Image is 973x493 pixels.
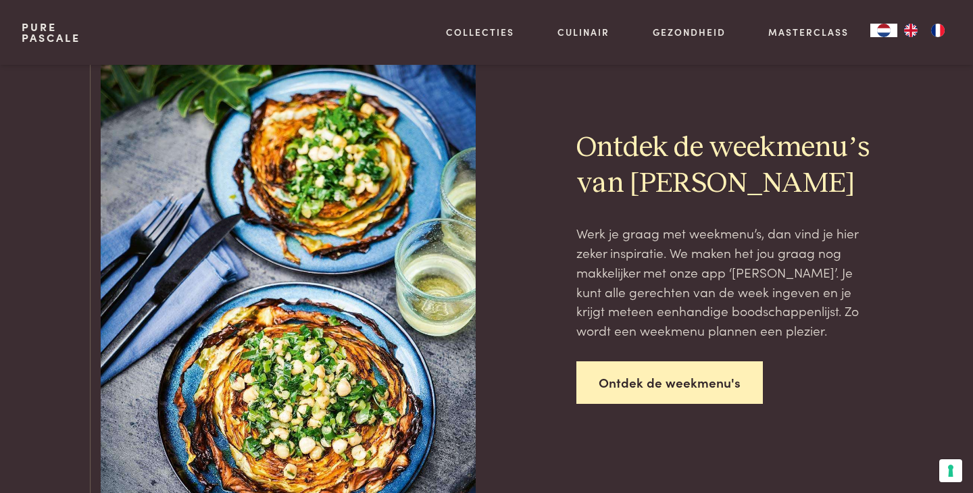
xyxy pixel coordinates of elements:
[22,22,80,43] a: PurePascale
[897,24,951,37] ul: Language list
[576,130,872,202] h2: Ontdek de weekmenu’s van [PERSON_NAME]
[768,25,849,39] a: Masterclass
[897,24,924,37] a: EN
[870,24,897,37] div: Language
[446,25,514,39] a: Collecties
[576,361,763,404] a: Ontdek de weekmenu's
[576,224,872,340] p: Werk je graag met weekmenu’s, dan vind je hier zeker inspiratie. We maken het jou graag nog makke...
[870,24,897,37] a: NL
[939,459,962,482] button: Uw voorkeuren voor toestemming voor trackingtechnologieën
[924,24,951,37] a: FR
[870,24,951,37] aside: Language selected: Nederlands
[653,25,726,39] a: Gezondheid
[557,25,609,39] a: Culinair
